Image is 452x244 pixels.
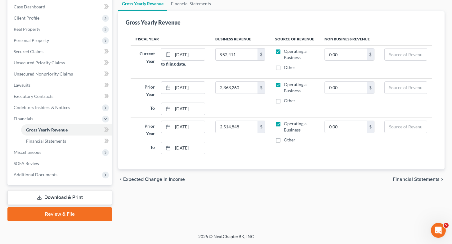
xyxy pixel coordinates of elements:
[14,4,45,9] span: Case Dashboard
[9,91,112,102] a: Executory Contracts
[440,177,445,182] i: chevron_right
[7,190,112,205] a: Download & Print
[257,121,265,133] div: $
[132,142,158,154] label: To
[14,49,43,54] span: Secured Claims
[173,121,205,133] input: MM/DD/YYYY
[14,82,30,88] span: Lawsuits
[14,161,39,166] span: SOFA Review
[9,1,112,12] a: Case Dashboard
[367,121,374,133] div: $
[393,177,440,182] span: Financial Statements
[14,94,53,99] span: Executory Contracts
[173,103,205,115] input: MM/DD/YYYY
[14,26,40,32] span: Real Property
[9,46,112,57] a: Secured Claims
[126,19,181,26] div: Gross Yearly Revenue
[284,98,295,103] span: Other
[385,48,427,60] input: Source of Revenue
[284,65,295,70] span: Other
[284,137,295,142] span: Other
[14,15,39,21] span: Client Profile
[132,48,158,67] label: Current Year
[216,121,258,133] input: 0.00
[367,82,374,94] div: $
[173,142,205,154] input: MM/DD/YYYY
[118,177,185,182] button: chevron_left Expected Change in Income
[14,38,49,43] span: Personal Property
[257,48,265,60] div: $
[325,48,367,60] input: 0.00
[9,57,112,68] a: Unsecured Priority Claims
[284,48,307,60] span: Operating a Business
[26,127,68,132] span: Gross Yearly Revenue
[216,82,258,94] input: 0.00
[257,82,265,94] div: $
[14,116,33,121] span: Financials
[9,80,112,91] a: Lawsuits
[21,136,112,147] a: Financial Statements
[14,150,41,155] span: Miscellaneous
[325,82,367,94] input: 0.00
[131,33,210,45] th: Fiscal Year
[21,124,112,136] a: Gross Yearly Revenue
[284,121,307,132] span: Operating a Business
[7,207,112,221] a: Review & File
[14,60,65,65] span: Unsecured Priority Claims
[173,82,205,94] input: MM/DD/YYYY
[210,33,271,45] th: Business Revenue
[14,71,73,76] span: Unsecured Nonpriority Claims
[393,177,445,182] button: Financial Statements chevron_right
[118,177,123,182] i: chevron_left
[123,177,185,182] span: Expected Change in Income
[173,48,205,60] input: MM/DD/YYYY
[431,223,446,238] iframe: Intercom live chat
[385,82,427,94] input: Source of Revenue
[444,223,449,228] span: 5
[320,33,432,45] th: Non Business Revenue
[14,105,70,110] span: Codebtors Insiders & Notices
[270,33,320,45] th: Source of Revenue
[9,68,112,80] a: Unsecured Nonpriority Claims
[367,48,374,60] div: $
[14,172,57,177] span: Additional Documents
[132,121,158,139] label: Prior Year
[385,121,427,133] input: Source of Revenue
[26,138,66,144] span: Financial Statements
[132,81,158,100] label: Prior Year
[216,48,258,60] input: 0.00
[132,103,158,115] label: To
[9,158,112,169] a: SOFA Review
[161,61,186,67] label: to filing date.
[284,82,307,93] span: Operating a Business
[325,121,367,133] input: 0.00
